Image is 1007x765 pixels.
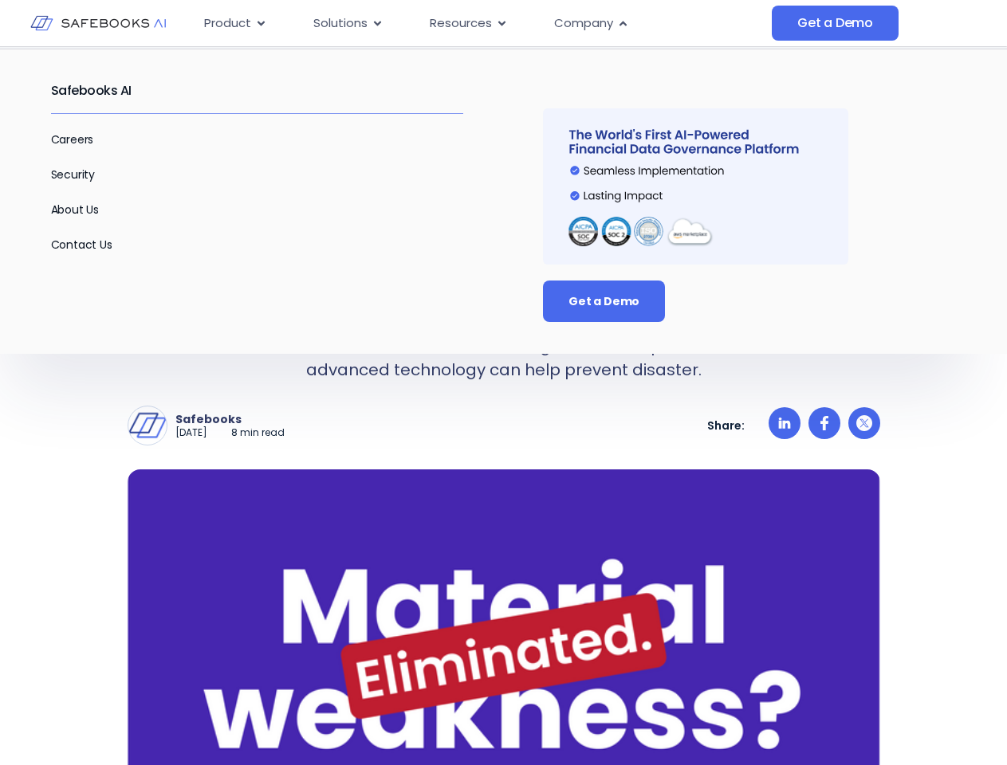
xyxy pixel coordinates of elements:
img: Safebooks [128,406,167,445]
h2: Safebooks AI [51,69,464,113]
span: Product [204,14,251,33]
p: Safebooks [175,412,285,426]
p: [DATE] [175,426,207,440]
a: Get a Demo [543,280,665,322]
span: Get a Demo [797,15,873,31]
p: Material weaknesses can turn into a financial nightmare, but proactive measures and advanced tech... [128,334,880,382]
p: 8 min read [231,426,285,440]
span: Resources [430,14,492,33]
span: Company [554,14,613,33]
p: Share: [707,418,745,433]
a: Contact Us [51,237,112,253]
a: About Us [51,202,100,218]
a: Get a Demo [772,6,899,41]
span: Get a Demo [568,293,639,309]
a: Security [51,167,96,182]
nav: Menu [191,8,772,39]
span: Solutions [313,14,368,33]
div: Menu Toggle [191,8,772,39]
a: Careers [51,131,94,147]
